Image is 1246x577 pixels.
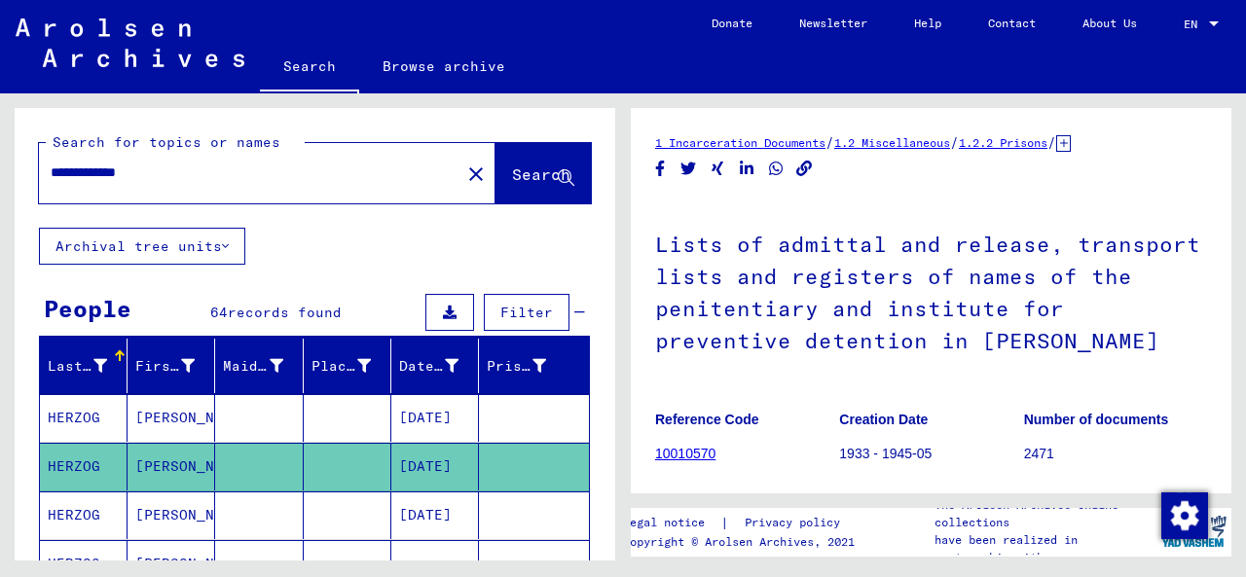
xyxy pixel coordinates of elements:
[40,339,128,393] mat-header-cell: Last Name
[650,157,671,181] button: Share on Facebook
[495,143,591,203] button: Search
[512,164,570,184] span: Search
[729,513,863,533] a: Privacy policy
[223,356,282,377] div: Maiden Name
[934,496,1156,531] p: The Arolsen Archives online collections
[1161,492,1208,539] img: Change consent
[304,339,391,393] mat-header-cell: Place of Birth
[48,356,107,377] div: Last Name
[479,339,589,393] mat-header-cell: Prisoner #
[623,513,863,533] div: |
[128,491,215,539] mat-cell: [PERSON_NAME]
[655,446,715,461] a: 10010570
[391,339,479,393] mat-header-cell: Date of Birth
[1184,18,1205,31] span: EN
[359,43,529,90] a: Browse archive
[40,394,128,442] mat-cell: HERZOG
[215,339,303,393] mat-header-cell: Maiden Name
[484,294,569,331] button: Filter
[1160,491,1207,538] div: Change consent
[487,356,546,377] div: Prisoner #
[260,43,359,93] a: Search
[934,531,1156,566] p: have been realized in partnership with
[959,135,1047,150] a: 1.2.2 Prisons
[391,443,479,490] mat-cell: [DATE]
[766,157,787,181] button: Share on WhatsApp
[311,350,395,381] div: Place of Birth
[391,491,479,539] mat-cell: [DATE]
[623,513,720,533] a: Legal notice
[128,443,215,490] mat-cell: [PERSON_NAME]
[399,356,458,377] div: Date of Birth
[228,304,342,321] span: records found
[794,157,815,181] button: Copy link
[737,157,757,181] button: Share on LinkedIn
[48,350,131,381] div: Last Name
[457,154,495,193] button: Clear
[16,18,244,67] img: Arolsen_neg.svg
[839,444,1022,464] p: 1933 - 1945-05
[135,356,195,377] div: First Name
[223,350,307,381] div: Maiden Name
[1024,412,1169,427] b: Number of documents
[44,291,131,326] div: People
[391,394,479,442] mat-cell: [DATE]
[128,339,215,393] mat-header-cell: First Name
[950,133,959,151] span: /
[210,304,228,321] span: 64
[678,157,699,181] button: Share on Twitter
[825,133,834,151] span: /
[1024,444,1207,464] p: 2471
[399,350,483,381] div: Date of Birth
[464,162,488,186] mat-icon: close
[53,133,280,151] mat-label: Search for topics or names
[500,304,553,321] span: Filter
[1157,507,1230,556] img: yv_logo.png
[839,412,928,427] b: Creation Date
[39,228,245,265] button: Archival tree units
[487,350,570,381] div: Prisoner #
[655,412,759,427] b: Reference Code
[40,443,128,490] mat-cell: HERZOG
[655,135,825,150] a: 1 Incarceration Documents
[128,394,215,442] mat-cell: [PERSON_NAME]
[135,350,219,381] div: First Name
[708,157,728,181] button: Share on Xing
[623,533,863,551] p: Copyright © Arolsen Archives, 2021
[40,491,128,539] mat-cell: HERZOG
[1047,133,1056,151] span: /
[655,199,1207,381] h1: Lists of admittal and release, transport lists and registers of names of the penitentiary and ins...
[834,135,950,150] a: 1.2 Miscellaneous
[311,356,371,377] div: Place of Birth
